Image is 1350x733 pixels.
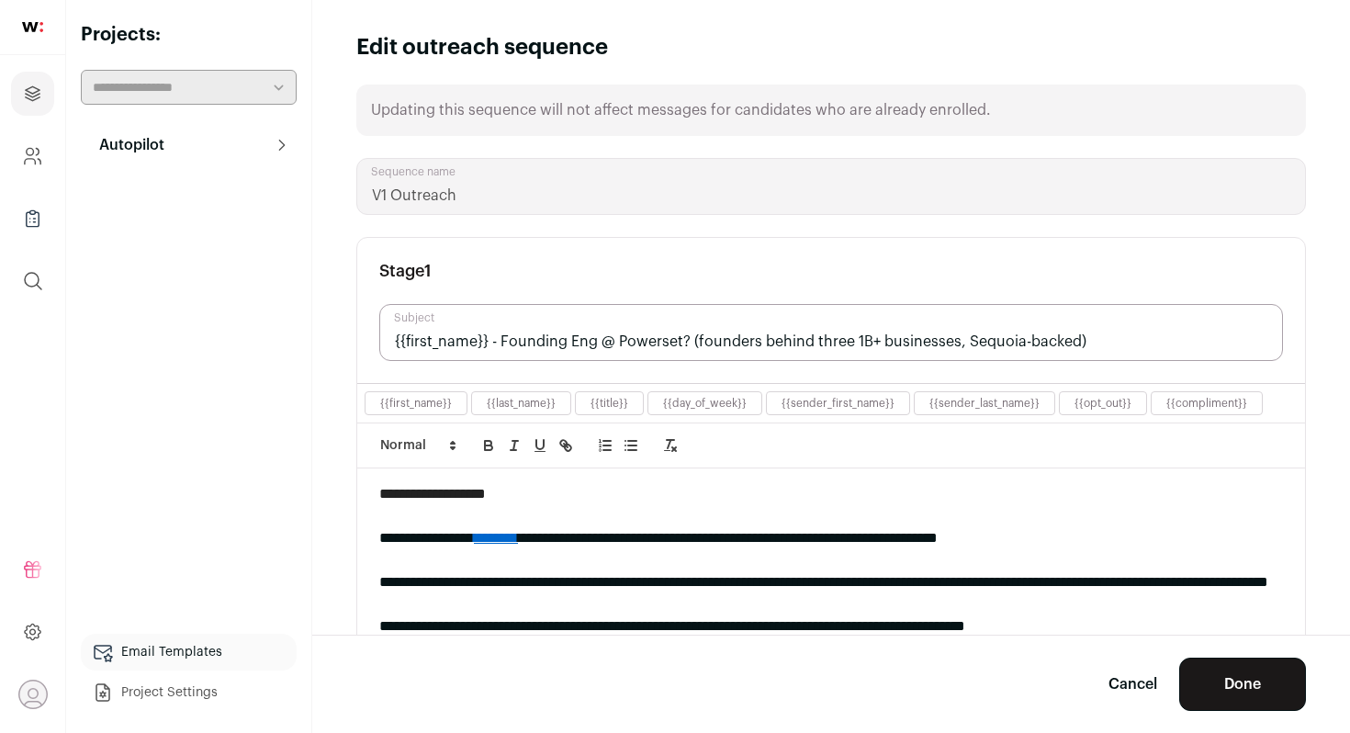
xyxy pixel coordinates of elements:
[88,134,164,156] p: Autopilot
[356,158,1306,215] input: Sequence name
[356,33,608,62] h1: Edit outreach sequence
[11,72,54,116] a: Projects
[663,396,747,411] button: {{day_of_week}}
[11,197,54,241] a: Company Lists
[929,396,1040,411] button: {{sender_last_name}}
[356,85,1306,136] div: Updating this sequence will not affect messages for candidates who are already enrolled.
[81,127,297,164] button: Autopilot
[81,22,297,48] h2: Projects:
[782,396,894,411] button: {{sender_first_name}}
[379,304,1283,361] input: Subject
[380,396,452,411] button: {{first_name}}
[591,396,628,411] button: {{title}}
[1166,396,1247,411] button: {{compliment}}
[1074,396,1131,411] button: {{opt_out}}
[1108,673,1157,695] a: Cancel
[379,260,432,282] h3: Stage
[1179,658,1306,711] button: Done
[18,680,48,709] button: Open dropdown
[81,674,297,711] a: Project Settings
[11,134,54,178] a: Company and ATS Settings
[424,263,432,279] span: 1
[81,634,297,671] a: Email Templates
[22,22,43,32] img: wellfound-shorthand-0d5821cbd27db2630d0214b213865d53afaa358527fdda9d0ea32b1df1b89c2c.svg
[487,396,556,411] button: {{last_name}}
